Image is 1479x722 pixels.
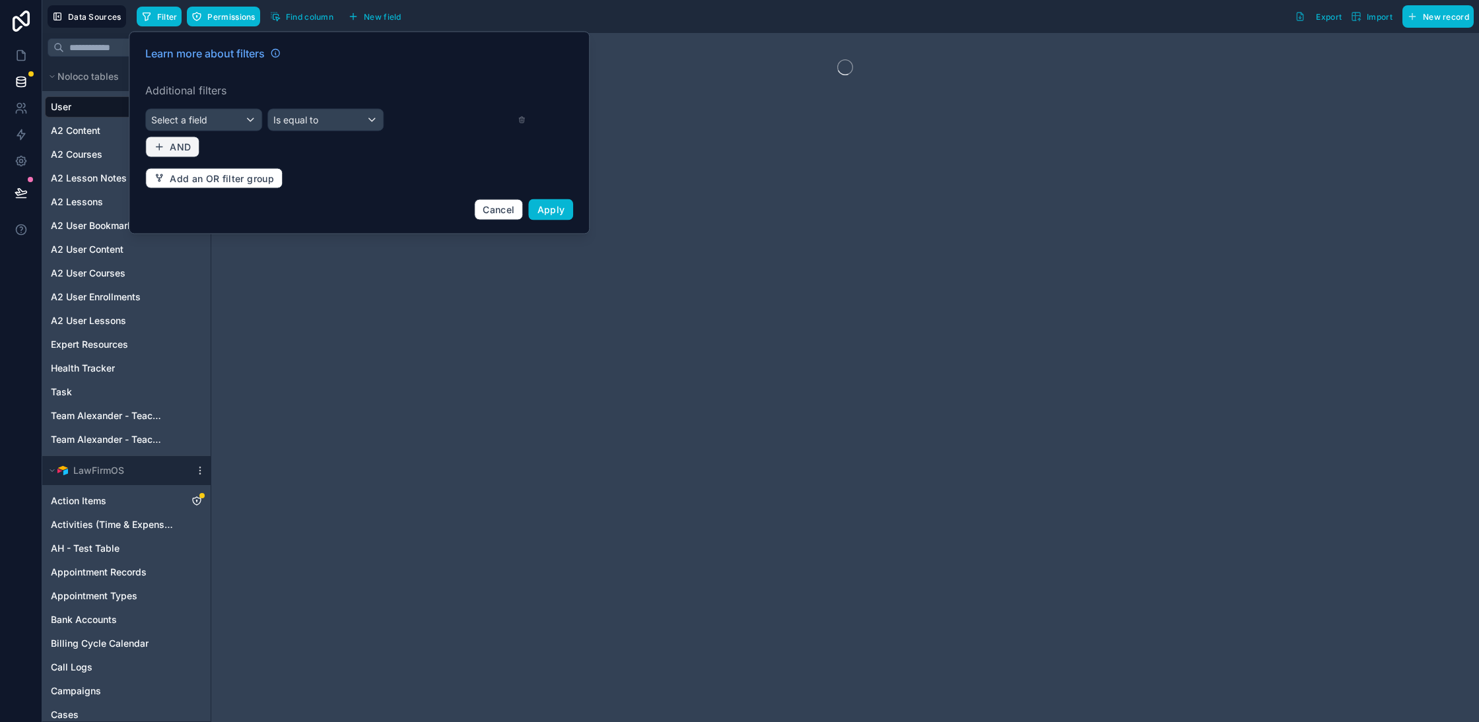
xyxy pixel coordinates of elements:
[145,46,281,61] a: Learn more about filters
[145,82,573,98] label: Additional filters
[187,7,265,26] a: Permissions
[48,5,126,28] button: Data Sources
[145,46,265,61] span: Learn more about filters
[529,199,574,220] button: Apply
[1397,5,1474,28] a: New record
[1316,12,1342,22] span: Export
[157,12,178,22] span: Filter
[364,12,401,22] span: New field
[483,204,514,215] span: Cancel
[286,12,333,22] span: Find column
[1423,12,1469,22] span: New record
[145,137,199,158] button: AND
[137,7,182,26] button: Filter
[273,114,318,125] span: Is equal to
[187,7,259,26] button: Permissions
[145,168,283,189] button: Add an OR filter group
[474,199,523,220] button: Cancel
[265,7,338,26] button: Find column
[151,114,207,125] span: Select a field
[170,172,274,184] span: Add an OR filter group
[207,12,255,22] span: Permissions
[1346,5,1397,28] button: Import
[68,12,121,22] span: Data Sources
[537,204,565,215] span: Apply
[1402,5,1474,28] button: New record
[170,141,191,153] span: AND
[145,109,262,131] button: Select a field
[343,7,406,26] button: New field
[1367,12,1393,22] span: Import
[267,109,384,131] button: Is equal to
[1290,5,1346,28] button: Export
